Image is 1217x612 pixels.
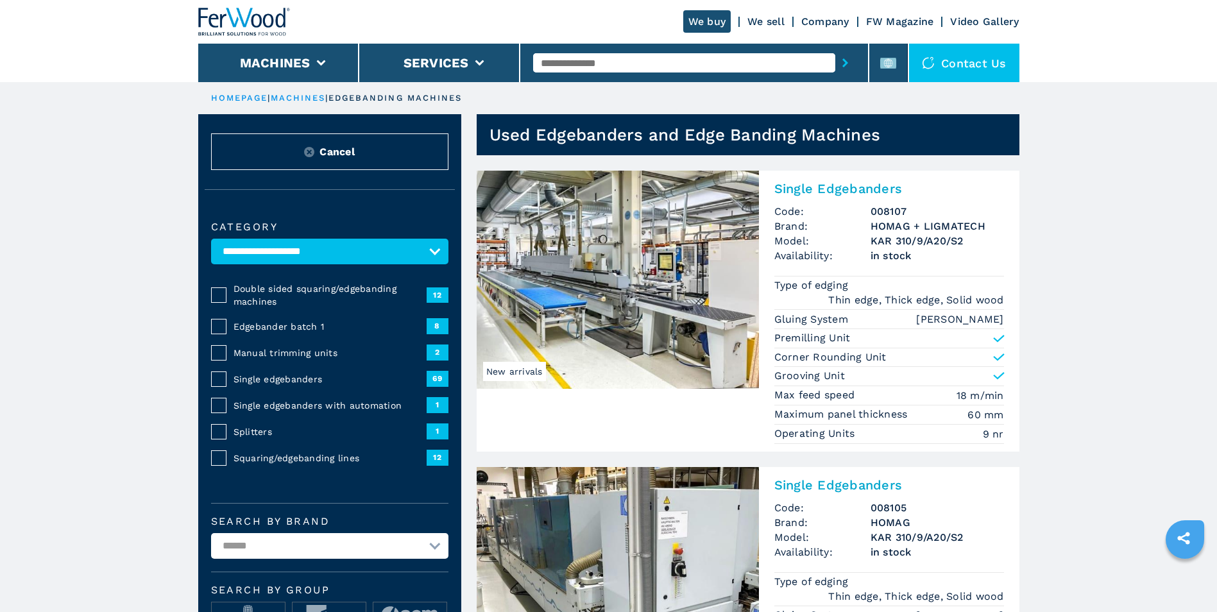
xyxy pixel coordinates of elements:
p: Maximum panel thickness [774,407,911,421]
p: Type of edging [774,278,852,293]
span: Single edgebanders with automation [234,399,427,412]
a: machines [271,93,326,103]
span: 12 [427,450,448,465]
span: Model: [774,530,871,545]
span: | [268,93,270,103]
span: in stock [871,545,1004,559]
a: We sell [747,15,785,28]
h3: KAR 310/9/A20/S2 [871,530,1004,545]
em: Thin edge, Thick edge, Solid wood [828,589,1003,604]
span: Model: [774,234,871,248]
img: Single Edgebanders HOMAG + LIGMATECH KAR 310/9/A20/S2 [477,171,759,389]
label: Category [211,222,448,232]
h3: 008105 [871,500,1004,515]
img: Reset [304,147,314,157]
span: Search by group [211,585,448,595]
iframe: Chat [1162,554,1207,602]
span: 69 [427,371,448,386]
a: Company [801,15,849,28]
p: Type of edging [774,575,852,589]
p: Premilling Unit [774,331,851,345]
span: Cancel [319,144,355,159]
a: sharethis [1168,522,1200,554]
span: 1 [427,423,448,439]
a: Single Edgebanders HOMAG + LIGMATECH KAR 310/9/A20/S2New arrivalsSingle EdgebandersCode:008107Bra... [477,171,1019,452]
button: ResetCancel [211,133,448,170]
div: Contact us [909,44,1019,82]
button: Services [404,55,469,71]
h2: Single Edgebanders [774,181,1004,196]
span: Code: [774,204,871,219]
span: Brand: [774,219,871,234]
h1: Used Edgebanders and Edge Banding Machines [489,124,881,145]
span: 2 [427,344,448,360]
p: edgebanding machines [328,92,463,104]
span: Manual trimming units [234,346,427,359]
a: FW Magazine [866,15,934,28]
p: Corner Rounding Unit [774,350,887,364]
img: Contact us [922,56,935,69]
span: 8 [427,318,448,334]
p: Operating Units [774,427,858,441]
a: We buy [683,10,731,33]
span: Squaring/edgebanding lines [234,452,427,464]
em: 9 nr [983,427,1004,441]
span: Double sided squaring/edgebanding machines [234,282,427,308]
span: 12 [427,287,448,303]
span: Splitters [234,425,427,438]
span: | [325,93,328,103]
em: [PERSON_NAME] [916,312,1003,327]
h3: HOMAG [871,515,1004,530]
em: 18 m/min [957,388,1004,403]
span: 1 [427,397,448,412]
button: submit-button [835,48,855,78]
h3: HOMAG + LIGMATECH [871,219,1004,234]
span: Code: [774,500,871,515]
a: HOMEPAGE [211,93,268,103]
label: Search by brand [211,516,448,527]
span: Availability: [774,248,871,263]
p: Gluing System [774,312,852,327]
p: Max feed speed [774,388,858,402]
a: Video Gallery [950,15,1019,28]
span: Availability: [774,545,871,559]
span: Single edgebanders [234,373,427,386]
span: in stock [871,248,1004,263]
span: New arrivals [483,362,546,381]
h2: Single Edgebanders [774,477,1004,493]
em: 60 mm [967,407,1003,422]
h3: KAR 310/9/A20/S2 [871,234,1004,248]
button: Machines [240,55,311,71]
span: Edgebander batch 1 [234,320,427,333]
span: Brand: [774,515,871,530]
p: Grooving Unit [774,369,845,383]
h3: 008107 [871,204,1004,219]
em: Thin edge, Thick edge, Solid wood [828,293,1003,307]
img: Ferwood [198,8,291,36]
